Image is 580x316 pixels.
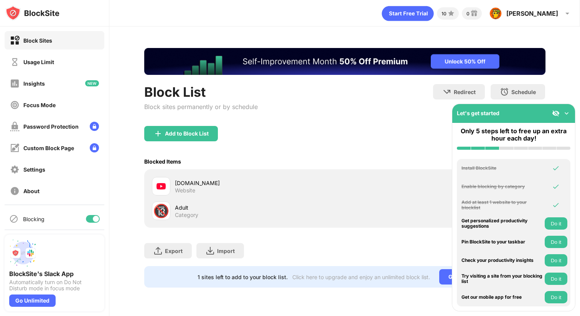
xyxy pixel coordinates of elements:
[165,248,183,254] div: Export
[5,5,59,21] img: logo-blocksite.svg
[552,109,560,117] img: eye-not-visible.svg
[447,9,456,18] img: points-small.svg
[85,80,99,86] img: new-icon.svg
[165,131,209,137] div: Add to Block List
[144,158,181,165] div: Blocked Items
[506,10,558,17] div: [PERSON_NAME]
[23,123,79,130] div: Password Protection
[10,143,20,153] img: customize-block-page-off.svg
[144,84,258,100] div: Block List
[461,218,543,229] div: Get personalized productivity suggestions
[10,165,20,174] img: settings-off.svg
[23,80,45,87] div: Insights
[9,270,100,278] div: BlockSite's Slack App
[10,36,20,45] img: block-on.svg
[10,186,20,196] img: about-off.svg
[292,274,430,280] div: Click here to upgrade and enjoy an unlimited block list.
[545,254,567,266] button: Do it
[198,274,288,280] div: 1 sites left to add to your block list.
[545,291,567,303] button: Do it
[545,273,567,285] button: Do it
[457,110,499,116] div: Let's get started
[545,217,567,230] button: Do it
[563,109,570,117] img: omni-setup-toggle.svg
[175,203,345,212] div: Adult
[461,239,543,245] div: Pin BlockSite to your taskbar
[175,212,198,218] div: Category
[23,216,44,222] div: Blocking
[23,59,54,65] div: Usage Limit
[153,203,169,219] div: 🔞
[9,279,100,291] div: Automatically turn on Do Not Disturb mode in focus mode
[23,188,40,194] div: About
[9,214,18,223] img: blocking-icon.svg
[157,182,166,191] img: favicons
[144,48,545,75] iframe: Banner
[10,100,20,110] img: focus-off.svg
[10,57,20,67] img: time-usage-off.svg
[552,183,560,190] img: omni-check.svg
[489,7,502,20] img: ACg8ocLJ__QdT7Je-cxfkszoJvpGxArvFwV1uMm26I0DY9xQIuXAUAR6=s96-c
[23,37,52,44] div: Block Sites
[23,102,56,108] div: Focus Mode
[439,269,492,285] div: Go Unlimited
[217,248,235,254] div: Import
[457,127,570,142] div: Only 5 steps left to free up an extra hour each day!
[552,201,560,209] img: omni-check.svg
[144,103,258,111] div: Block sites permanently or by schedule
[23,166,45,173] div: Settings
[382,6,434,21] div: animation
[90,122,99,131] img: lock-menu.svg
[470,9,479,18] img: reward-small.svg
[461,294,543,300] div: Get our mobile app for free
[175,179,345,187] div: [DOMAIN_NAME]
[90,143,99,152] img: lock-menu.svg
[9,239,37,267] img: push-slack.svg
[461,165,543,171] div: Install BlockSite
[461,273,543,285] div: Try visiting a site from your blocking list
[9,294,56,307] div: Go Unlimited
[545,236,567,248] button: Do it
[552,164,560,172] img: omni-check.svg
[461,184,543,189] div: Enable blocking by category
[10,79,20,88] img: insights-off.svg
[10,122,20,131] img: password-protection-off.svg
[454,89,476,95] div: Redirect
[461,258,543,263] div: Check your productivity insights
[442,11,447,17] div: 10
[175,187,195,194] div: Website
[511,89,536,95] div: Schedule
[461,200,543,211] div: Add at least 1 website to your blocklist
[466,11,470,17] div: 0
[23,145,74,151] div: Custom Block Page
